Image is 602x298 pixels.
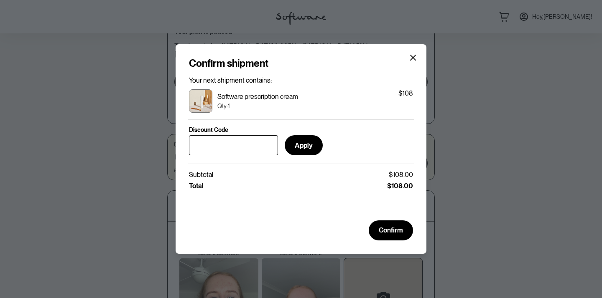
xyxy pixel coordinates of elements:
[189,58,268,70] h4: Confirm shipment
[387,182,413,190] p: $108.00
[189,76,413,84] p: Your next shipment contains:
[217,103,298,110] p: Qty: 1
[389,171,413,179] p: $108.00
[189,126,228,134] p: Discount Code
[189,182,204,190] p: Total
[369,220,413,240] button: Confirm
[189,171,213,179] p: Subtotal
[189,89,212,113] img: ckrjwrwii00003h5xu7kvxg8s.jpg
[410,54,416,61] button: Close
[398,89,413,113] p: $108
[379,226,403,234] span: Confirm
[217,93,298,101] p: Software prescription cream
[285,135,323,155] button: Apply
